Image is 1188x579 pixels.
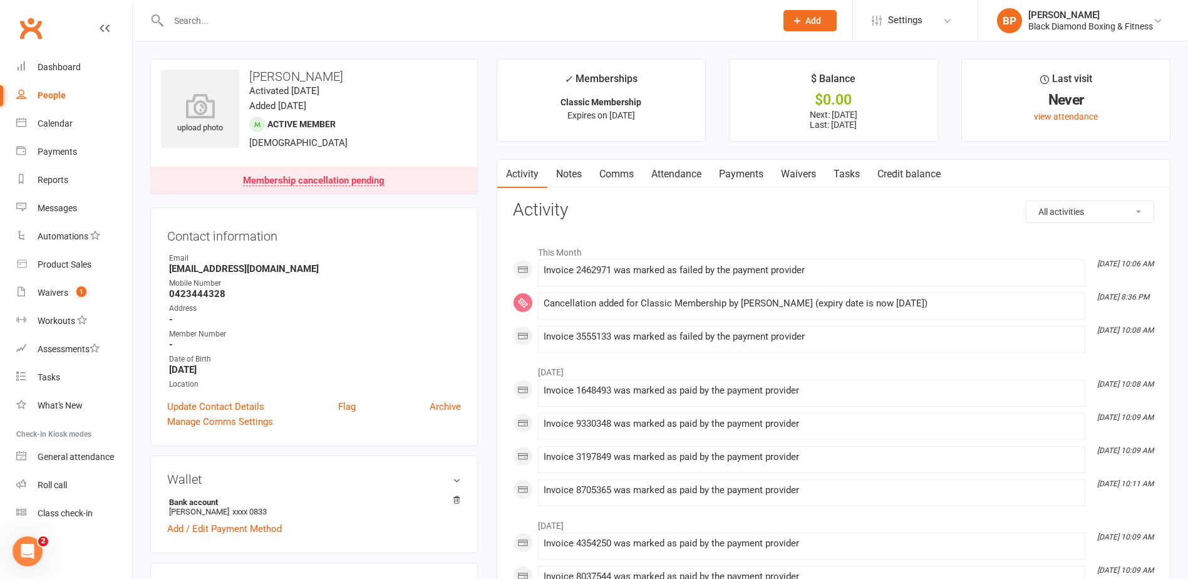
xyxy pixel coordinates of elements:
i: [DATE] 10:09 AM [1097,413,1154,422]
div: Member Number [169,328,461,340]
div: What's New [38,400,83,410]
div: Assessments [38,344,100,354]
div: Automations [38,231,88,241]
div: $0.00 [741,93,926,107]
div: Invoice 3197849 was marked as paid by the payment provider [544,452,1080,462]
span: Settings [888,6,922,34]
strong: Classic Membership [560,97,641,107]
strong: Bank account [169,498,455,507]
i: [DATE] 10:11 AM [1097,479,1154,488]
a: Add / Edit Payment Method [167,521,282,536]
strong: [EMAIL_ADDRESS][DOMAIN_NAME] [169,263,461,274]
a: People [16,81,132,110]
a: Tasks [16,363,132,392]
div: Membership cancellation pending [243,176,385,186]
li: [DATE] [513,359,1154,379]
div: Invoice 4354250 was marked as paid by the payment provider [544,538,1080,549]
i: [DATE] 8:36 PM [1097,293,1149,301]
div: Tasks [38,372,60,382]
li: This Month [513,239,1154,259]
i: [DATE] 10:08 AM [1097,380,1154,389]
strong: - [169,339,461,350]
div: Black Diamond Boxing & Fitness [1028,21,1153,32]
i: [DATE] 10:09 AM [1097,446,1154,455]
li: [DATE] [513,513,1154,533]
strong: - [169,314,461,325]
div: [PERSON_NAME] [1028,9,1153,21]
h3: Activity [513,201,1154,220]
a: Notes [547,160,591,189]
i: [DATE] 10:08 AM [1097,326,1154,335]
a: Assessments [16,335,132,363]
time: Added [DATE] [249,100,306,112]
a: Archive [430,399,461,414]
h3: [PERSON_NAME] [161,70,467,83]
a: Tasks [825,160,869,189]
div: Invoice 2462971 was marked as failed by the payment provider [544,265,1080,276]
div: Class check-in [38,508,93,518]
div: Dashboard [38,62,81,72]
div: Calendar [38,118,73,128]
div: Product Sales [38,259,91,269]
div: Cancellation added for Classic Membership by [PERSON_NAME] (expiry date is now [DATE]) [544,298,1080,309]
a: Payments [710,160,772,189]
div: Memberships [564,71,638,94]
span: [DEMOGRAPHIC_DATA] [249,137,348,149]
a: Messages [16,194,132,222]
a: Flag [338,399,356,414]
div: Last visit [1040,71,1092,93]
a: Update Contact Details [167,399,264,414]
span: Add [805,16,821,26]
div: Reports [38,175,68,185]
div: Email [169,253,461,264]
a: Waivers [772,160,825,189]
div: Messages [38,203,77,213]
time: Activated [DATE] [249,85,319,96]
button: Add [783,10,837,31]
a: Automations [16,222,132,251]
a: Reports [16,166,132,194]
a: Clubworx [15,13,46,44]
div: Invoice 8705365 was marked as paid by the payment provider [544,485,1080,496]
div: General attendance [38,452,114,462]
h3: Wallet [167,472,461,486]
p: Next: [DATE] Last: [DATE] [741,110,926,130]
a: Roll call [16,471,132,499]
li: [PERSON_NAME] [167,496,461,518]
span: Active member [267,119,336,129]
a: Comms [591,160,643,189]
a: view attendance [1034,112,1098,122]
div: Waivers [38,288,68,298]
strong: [DATE] [169,364,461,375]
div: upload photo [161,93,239,135]
iframe: Intercom live chat [13,536,43,566]
a: What's New [16,392,132,420]
h3: Contact information [167,224,461,243]
div: Workouts [38,316,75,326]
div: Invoice 1648493 was marked as paid by the payment provider [544,385,1080,396]
div: Roll call [38,480,67,490]
a: Class kiosk mode [16,499,132,528]
a: Product Sales [16,251,132,279]
a: Dashboard [16,53,132,81]
div: BP [997,8,1022,33]
div: Payments [38,147,77,157]
div: Address [169,303,461,315]
div: Invoice 3555133 was marked as failed by the payment provider [544,331,1080,342]
i: [DATE] 10:06 AM [1097,259,1154,268]
a: Activity [497,160,547,189]
div: Invoice 9330348 was marked as paid by the payment provider [544,419,1080,429]
div: Mobile Number [169,278,461,289]
span: xxxx 0833 [232,507,267,516]
input: Search... [165,12,767,29]
a: General attendance kiosk mode [16,443,132,471]
div: Location [169,378,461,390]
i: [DATE] 10:09 AM [1097,566,1154,575]
a: Attendance [643,160,710,189]
span: 1 [76,286,86,297]
a: Payments [16,138,132,166]
a: Workouts [16,307,132,335]
i: ✓ [564,73,572,85]
div: Never [973,93,1159,107]
div: $ Balance [811,71,855,93]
